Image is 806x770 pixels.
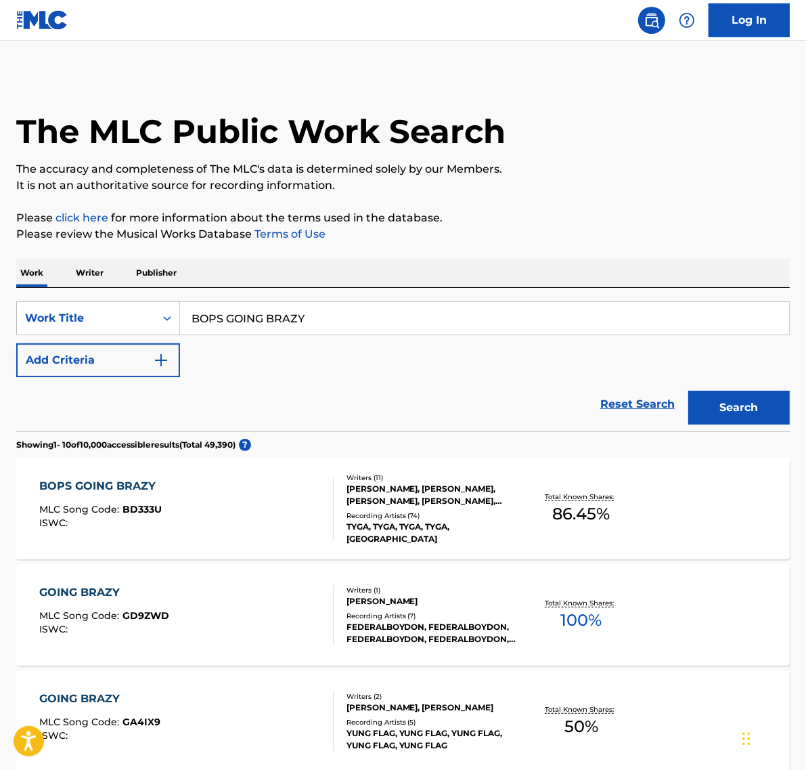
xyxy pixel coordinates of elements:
[16,259,47,287] p: Work
[16,161,790,177] p: The accuracy and completeness of The MLC's data is determined solely by our Members.
[346,702,517,714] div: [PERSON_NAME], [PERSON_NAME]
[346,511,517,521] div: Recording Artists ( 74 )
[594,389,681,419] a: Reset Search
[16,210,790,226] p: Please for more information about the terms used in the database.
[16,564,790,666] a: GOING BRAZYMLC Song Code:GD9ZWDISWC:Writers (1)[PERSON_NAME]Recording Artists (7)FEDERALBOYDON, F...
[346,521,517,545] div: TYGA, TYGA, TYGA, TYGA, [GEOGRAPHIC_DATA]
[673,7,700,34] div: Help
[39,729,71,742] span: ISWC :
[16,301,790,431] form: Search Form
[346,727,517,752] div: YUNG FLAG, YUNG FLAG, YUNG FLAG, YUNG FLAG, YUNG FLAG
[252,228,326,240] a: Terms of Use
[55,211,108,224] a: click here
[122,609,169,622] span: GD9ZWD
[16,226,790,242] p: Please review the Musical Works Database
[39,691,160,707] div: GOING BRAZY
[39,478,162,494] div: BOPS GOING BRAZY
[346,473,517,483] div: Writers ( 11 )
[346,621,517,645] div: FEDERALBOYDON, FEDERALBOYDON, FEDERALBOYDON, FEDERALBOYDON, [GEOGRAPHIC_DATA]
[346,691,517,702] div: Writers ( 2 )
[39,623,71,635] span: ISWC :
[346,483,517,507] div: [PERSON_NAME], [PERSON_NAME], [PERSON_NAME], [PERSON_NAME], [PERSON_NAME] [PERSON_NAME] [PERSON_N...
[122,503,162,515] span: BD333U
[72,259,108,287] p: Writer
[564,714,598,739] span: 50 %
[239,439,251,451] span: ?
[742,719,751,759] div: Drag
[16,439,236,451] p: Showing 1 - 10 of 10,000 accessible results (Total 49,390 )
[545,492,618,502] p: Total Known Shares:
[738,705,806,770] iframe: Chat Widget
[25,310,147,326] div: Work Title
[346,717,517,727] div: Recording Artists ( 5 )
[16,177,790,194] p: It is not an authoritative source for recording information.
[688,391,790,425] button: Search
[346,585,517,595] div: Writers ( 1 )
[16,111,506,152] h1: The MLC Public Work Search
[39,503,122,515] span: MLC Song Code :
[122,716,160,728] span: GA4IX9
[39,517,71,529] span: ISWC :
[638,7,665,34] a: Public Search
[153,352,169,368] img: 9d2ae6d4665cec9f34b9.svg
[346,611,517,621] div: Recording Artists ( 7 )
[39,609,122,622] span: MLC Song Code :
[679,12,695,28] img: help
[709,3,790,37] a: Log In
[346,595,517,607] div: [PERSON_NAME]
[16,458,790,559] a: BOPS GOING BRAZYMLC Song Code:BD333UISWC:Writers (11)[PERSON_NAME], [PERSON_NAME], [PERSON_NAME],...
[644,12,660,28] img: search
[16,343,180,377] button: Add Criteria
[553,502,610,526] span: 86.45 %
[545,704,618,714] p: Total Known Shares:
[39,716,122,728] span: MLC Song Code :
[16,10,68,30] img: MLC Logo
[132,259,181,287] p: Publisher
[561,608,602,633] span: 100 %
[545,598,618,608] p: Total Known Shares:
[39,584,169,601] div: GOING BRAZY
